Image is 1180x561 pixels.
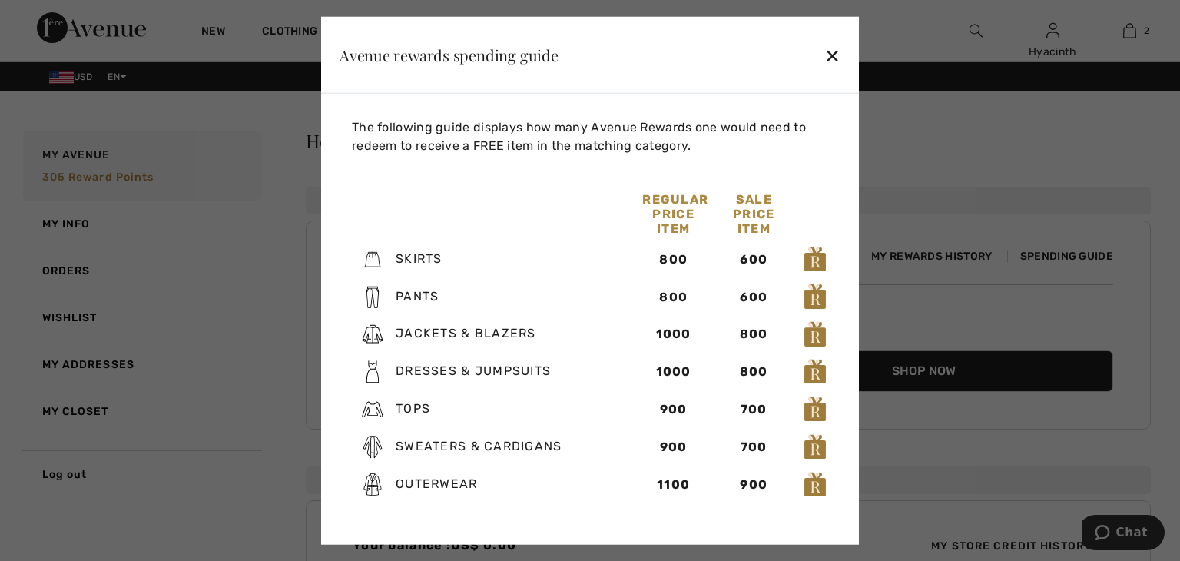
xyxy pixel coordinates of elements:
div: 800 [723,363,785,381]
img: loyalty_logo_r.svg [804,433,827,461]
span: Jackets & Blazers [396,326,536,340]
div: 1000 [642,363,704,381]
img: loyalty_logo_r.svg [804,358,827,386]
div: Sale Price Item [714,192,794,236]
div: Regular Price Item [633,192,714,236]
div: 900 [642,400,704,419]
div: 800 [723,325,785,344]
img: loyalty_logo_r.svg [804,283,827,310]
img: loyalty_logo_r.svg [804,470,827,498]
span: Tops [396,401,430,416]
div: 900 [723,476,785,494]
div: 900 [642,438,704,456]
p: The following guide displays how many Avenue Rewards one would need to redeem to receive a FREE i... [352,118,834,155]
div: 800 [642,250,704,268]
span: Skirts [396,251,442,266]
div: 700 [723,400,785,419]
span: Chat [34,11,65,25]
div: 1000 [642,325,704,344]
div: ✕ [824,38,840,71]
span: Sweaters & Cardigans [396,439,562,453]
div: 600 [723,250,785,268]
span: Dresses & Jumpsuits [396,363,551,378]
div: Avenue rewards spending guide [340,47,559,62]
div: 1100 [642,476,704,494]
img: loyalty_logo_r.svg [804,396,827,423]
div: 700 [723,438,785,456]
span: Outerwear [396,476,478,491]
span: Pants [396,288,439,303]
img: loyalty_logo_r.svg [804,320,827,348]
div: 800 [642,287,704,306]
img: loyalty_logo_r.svg [804,245,827,273]
div: 600 [723,287,785,306]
